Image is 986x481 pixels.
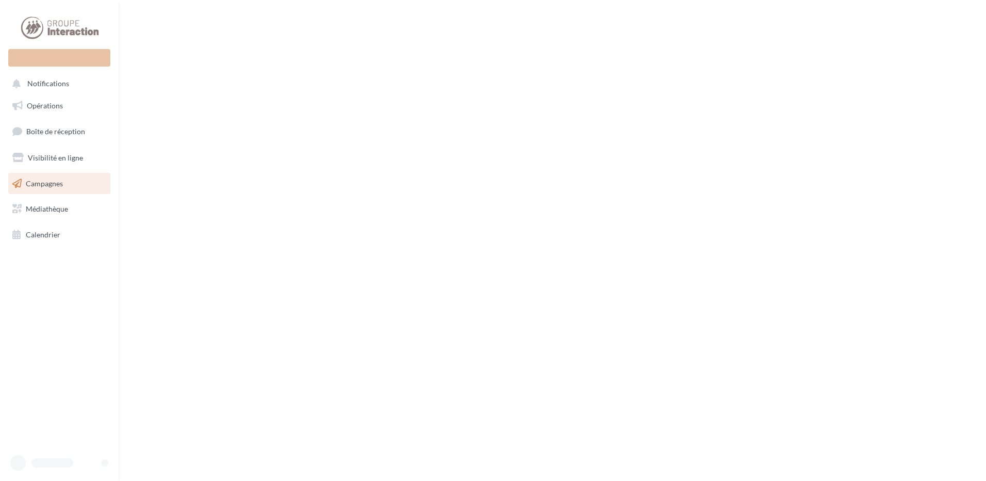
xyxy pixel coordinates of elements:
a: Calendrier [6,224,112,246]
a: Boîte de réception [6,120,112,142]
div: Nouvelle campagne [8,49,110,67]
span: Médiathèque [26,204,68,213]
span: Calendrier [26,230,60,239]
a: Opérations [6,95,112,117]
span: Boîte de réception [26,127,85,136]
span: Notifications [27,79,69,88]
span: Opérations [27,101,63,110]
a: Médiathèque [6,198,112,220]
span: Visibilité en ligne [28,153,83,162]
span: Campagnes [26,179,63,187]
a: Visibilité en ligne [6,147,112,169]
a: Campagnes [6,173,112,195]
